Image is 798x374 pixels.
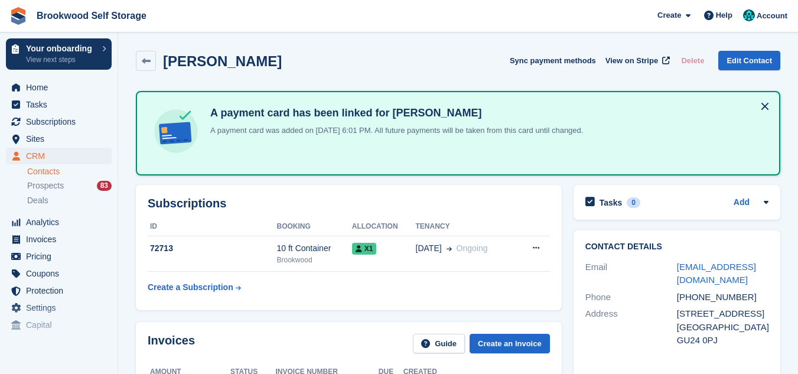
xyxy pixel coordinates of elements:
[734,196,750,210] a: Add
[352,217,416,236] th: Allocation
[510,51,596,70] button: Sync payment methods
[6,317,112,333] a: menu
[6,300,112,316] a: menu
[6,38,112,70] a: Your onboarding View next steps
[277,217,352,236] th: Booking
[148,281,233,294] div: Create a Subscription
[27,180,112,192] a: Prospects 83
[677,262,756,285] a: [EMAIL_ADDRESS][DOMAIN_NAME]
[26,79,97,96] span: Home
[600,197,623,208] h2: Tasks
[743,9,755,21] img: Holly/Tom/Duncan
[151,106,201,156] img: card-linked-ebf98d0992dc2aeb22e95c0e3c79077019eb2392cfd83c6a337811c24bc77127.svg
[26,148,97,164] span: CRM
[470,334,550,353] a: Create an Invoice
[27,180,64,191] span: Prospects
[206,106,583,120] h4: A payment card has been linked for [PERSON_NAME]
[757,10,787,22] span: Account
[585,242,768,252] h2: Contact Details
[585,261,677,287] div: Email
[27,166,112,177] a: Contacts
[32,6,151,25] a: Brookwood Self Storage
[148,197,550,210] h2: Subscriptions
[206,125,583,136] p: A payment card was added on [DATE] 6:01 PM. All future payments will be taken from this card unti...
[163,53,282,69] h2: [PERSON_NAME]
[26,248,97,265] span: Pricing
[677,334,768,347] div: GU24 0PJ
[26,96,97,113] span: Tasks
[352,243,377,255] span: X1
[27,195,48,206] span: Deals
[26,265,97,282] span: Coupons
[585,307,677,347] div: Address
[716,9,732,21] span: Help
[11,343,118,355] span: Storefront
[6,96,112,113] a: menu
[677,307,768,321] div: [STREET_ADDRESS]
[26,131,97,147] span: Sites
[6,231,112,248] a: menu
[601,51,672,70] a: View on Stripe
[26,300,97,316] span: Settings
[585,291,677,304] div: Phone
[6,214,112,230] a: menu
[6,265,112,282] a: menu
[677,321,768,334] div: [GEOGRAPHIC_DATA]
[6,282,112,299] a: menu
[6,131,112,147] a: menu
[6,248,112,265] a: menu
[657,9,681,21] span: Create
[26,317,97,333] span: Capital
[27,194,112,207] a: Deals
[148,277,241,298] a: Create a Subscription
[413,334,465,353] a: Guide
[718,51,780,70] a: Edit Contact
[26,44,96,53] p: Your onboarding
[26,231,97,248] span: Invoices
[6,113,112,130] a: menu
[457,243,488,253] span: Ongoing
[148,217,277,236] th: ID
[416,242,442,255] span: [DATE]
[627,197,640,208] div: 0
[26,282,97,299] span: Protection
[26,214,97,230] span: Analytics
[605,55,658,67] span: View on Stripe
[277,242,352,255] div: 10 ft Container
[148,242,277,255] div: 72713
[148,334,195,353] h2: Invoices
[26,113,97,130] span: Subscriptions
[277,255,352,265] div: Brookwood
[97,181,112,191] div: 83
[6,79,112,96] a: menu
[416,217,516,236] th: Tenancy
[6,148,112,164] a: menu
[677,291,768,304] div: [PHONE_NUMBER]
[9,7,27,25] img: stora-icon-8386f47178a22dfd0bd8f6a31ec36ba5ce8667c1dd55bd0f319d3a0aa187defe.svg
[26,54,96,65] p: View next steps
[676,51,709,70] button: Delete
